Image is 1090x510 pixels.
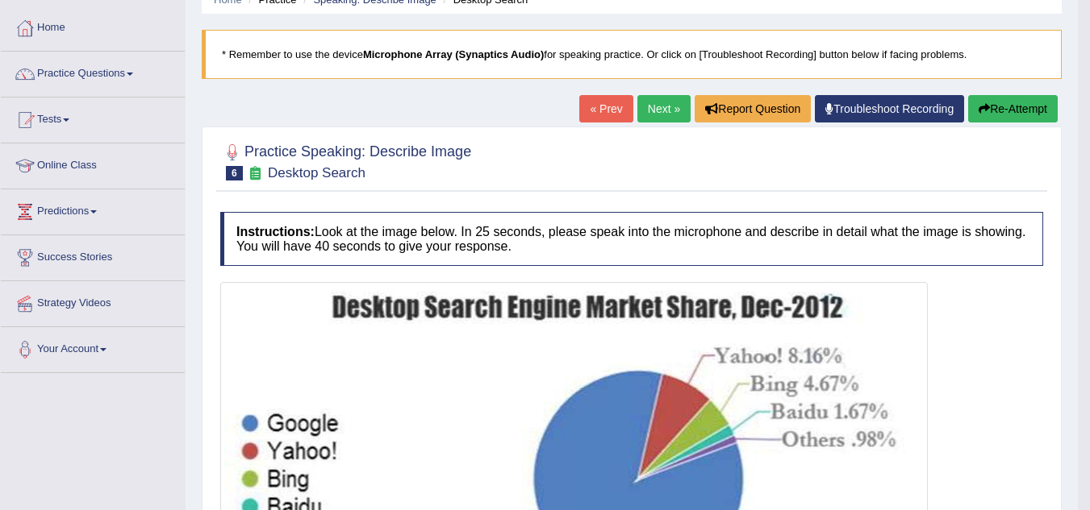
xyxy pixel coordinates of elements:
[1,52,185,92] a: Practice Questions
[247,166,264,181] small: Exam occurring question
[1,235,185,276] a: Success Stories
[637,95,691,122] a: Next »
[268,165,365,180] small: Desktop Search
[202,30,1062,79] blockquote: * Remember to use the device for speaking practice. Or click on [Troubleshoot Recording] button b...
[579,95,633,122] a: « Prev
[1,189,185,230] a: Predictions
[363,48,544,60] b: Microphone Array (Synaptics Audio)
[815,95,964,122] a: Troubleshoot Recording
[1,327,185,367] a: Your Account
[1,97,185,138] a: Tests
[220,212,1043,266] h4: Look at the image below. In 25 seconds, please speak into the microphone and describe in detail w...
[1,6,185,46] a: Home
[226,166,243,180] span: 6
[695,95,811,122] button: Report Question
[1,143,185,184] a: Online Class
[236,225,315,238] b: Instructions:
[1,281,185,321] a: Strategy Videos
[220,140,471,180] h2: Practice Speaking: Describe Image
[968,95,1058,122] button: Re-Attempt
